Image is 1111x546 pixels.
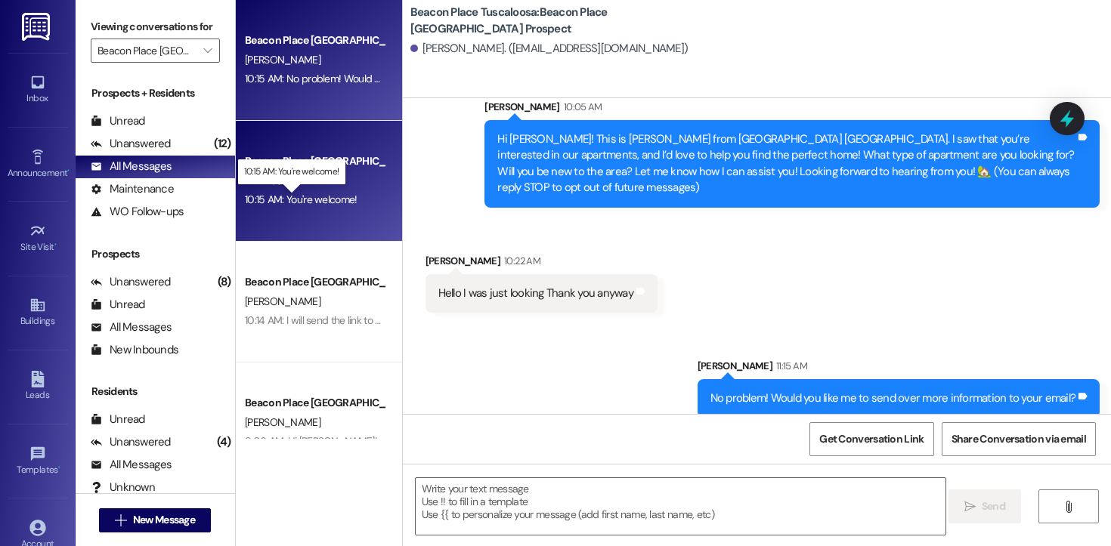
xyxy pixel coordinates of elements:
span: [PERSON_NAME] [245,295,320,308]
a: Site Visit • [8,218,68,259]
img: ResiDesk Logo [22,13,53,41]
a: Templates • [8,441,68,482]
span: • [67,165,70,176]
span: • [58,462,60,473]
div: 10:22 AM [500,253,540,269]
input: All communities [97,39,196,63]
span: Share Conversation via email [952,431,1086,447]
span: Get Conversation Link [819,431,924,447]
i:  [203,45,212,57]
div: No problem! Would you like me to send over more information to your email? [710,390,1076,406]
div: 10:15 AM: No problem! Would you like me to send over more information to your email? [245,72,620,85]
button: Share Conversation via email [942,422,1096,456]
div: All Messages [91,159,172,174]
div: [PERSON_NAME] [426,253,658,274]
div: Maintenance [91,181,174,197]
div: Prospects + Residents [76,85,235,101]
div: Hello I was just looking Thank you anyway [438,285,633,301]
span: • [54,239,57,250]
div: Prospects [76,246,235,262]
div: Unread [91,297,145,313]
button: Get Conversation Link [809,422,933,456]
div: 10:15 AM: You're welcome! [245,193,357,206]
span: [PERSON_NAME] [245,415,320,429]
span: Send [982,498,1005,514]
p: 10:15 AM: You're welcome! [244,165,339,178]
a: Leads [8,366,68,407]
div: 10:14 AM: I will send the link to your email! If you don't receive anything, you can also apply f... [245,313,790,327]
div: (12) [210,132,235,156]
div: (8) [214,270,235,294]
i:  [115,514,126,526]
a: Inbox [8,69,68,110]
div: Beacon Place [GEOGRAPHIC_DATA] Prospect [245,274,385,290]
div: Beacon Place [GEOGRAPHIC_DATA] Prospect [245,395,385,411]
div: [PERSON_NAME] [484,99,1100,120]
button: Send [949,489,1022,523]
div: Unread [91,113,145,129]
div: All Messages [91,457,172,473]
div: (4) [213,430,235,454]
b: Beacon Place Tuscaloosa: Beacon Place [GEOGRAPHIC_DATA] Prospect [410,5,713,37]
div: 11:15 AM [772,358,807,374]
div: Residents [76,384,235,399]
div: All Messages [91,319,172,335]
div: 10:05 AM [560,99,602,115]
div: Beacon Place [GEOGRAPHIC_DATA] Prospect [245,153,385,169]
div: [PERSON_NAME] [698,358,1100,379]
div: New Inbounds [91,342,178,358]
i:  [1063,501,1074,513]
div: Unanswered [91,136,171,152]
div: Unanswered [91,434,171,450]
div: Unread [91,412,145,427]
span: [PERSON_NAME] [245,53,320,66]
span: F. Windsor [245,174,290,187]
i:  [964,501,976,513]
div: Beacon Place [GEOGRAPHIC_DATA] Prospect [245,32,385,48]
div: [PERSON_NAME]. ([EMAIL_ADDRESS][DOMAIN_NAME]) [410,41,689,57]
span: New Message [133,512,195,528]
div: WO Follow-ups [91,204,184,220]
button: New Message [99,508,211,532]
a: Buildings [8,292,68,333]
div: Unknown [91,480,155,495]
div: Hi [PERSON_NAME]! This is [PERSON_NAME] from [GEOGRAPHIC_DATA] [GEOGRAPHIC_DATA]. I saw that you’... [497,131,1075,196]
label: Viewing conversations for [91,15,220,39]
div: Unanswered [91,274,171,290]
